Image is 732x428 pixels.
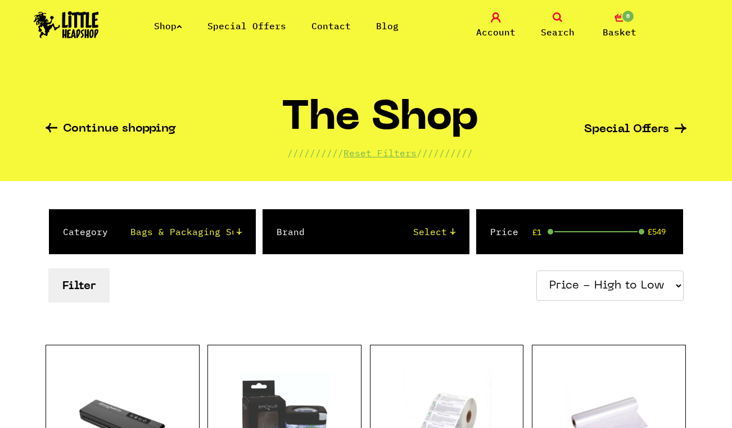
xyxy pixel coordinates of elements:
a: Contact [311,20,351,31]
p: ////////// ////////// [287,146,473,160]
a: Special Offers [584,124,686,136]
label: Price [490,225,518,238]
img: Little Head Shop Logo [34,11,99,38]
a: Special Offers [207,20,286,31]
a: Reset Filters [344,147,417,159]
button: Filter [48,268,110,303]
span: Basket [603,25,636,39]
a: 0 Basket [591,12,648,39]
span: Search [541,25,575,39]
span: 0 [621,10,635,23]
h1: The Shop [282,100,479,146]
a: Blog [376,20,399,31]
label: Category [63,225,108,238]
span: £549 [648,227,666,236]
span: Account [476,25,516,39]
span: £1 [532,228,541,237]
label: Brand [277,225,305,238]
a: Shop [154,20,182,31]
a: Continue shopping [46,123,176,136]
a: Search [530,12,586,39]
